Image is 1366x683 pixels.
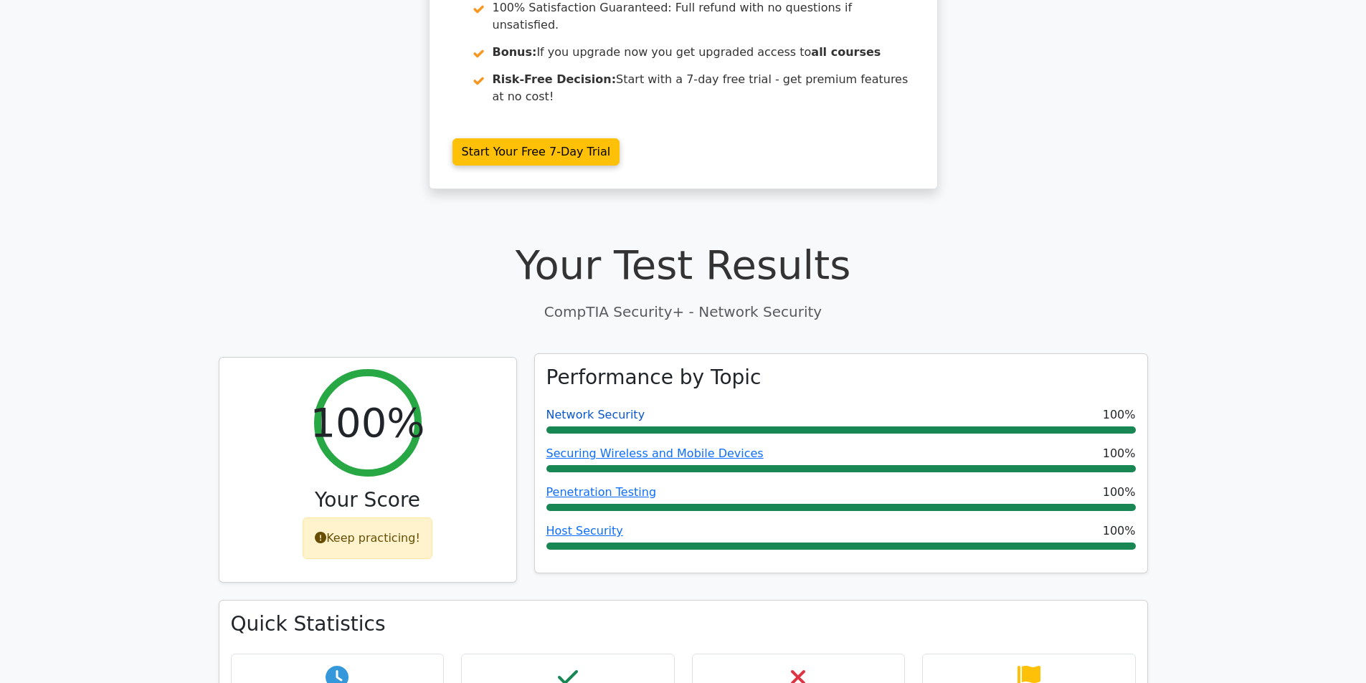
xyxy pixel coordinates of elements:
h1: Your Test Results [219,241,1148,289]
a: Securing Wireless and Mobile Devices [546,446,764,460]
a: Network Security [546,408,645,421]
a: Start Your Free 7-Day Trial [452,138,620,166]
h3: Your Score [231,488,505,512]
div: Keep practicing! [303,517,432,559]
span: 100% [1103,445,1136,462]
span: 100% [1103,484,1136,501]
a: Penetration Testing [546,485,657,499]
span: 100% [1103,406,1136,424]
span: 100% [1103,522,1136,540]
h2: 100% [310,398,424,446]
a: Host Security [546,524,623,538]
p: CompTIA Security+ - Network Security [219,301,1148,323]
h3: Quick Statistics [231,612,1136,636]
h3: Performance by Topic [546,366,762,390]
